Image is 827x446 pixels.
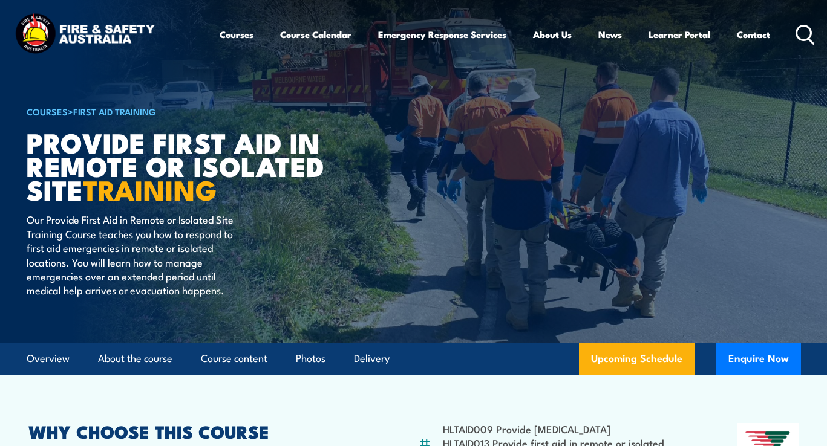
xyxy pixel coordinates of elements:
[533,20,572,49] a: About Us
[27,343,70,375] a: Overview
[27,212,247,297] p: Our Provide First Aid in Remote or Isolated Site Training Course teaches you how to respond to fi...
[716,343,801,375] button: Enquire Now
[378,20,506,49] a: Emergency Response Services
[649,20,710,49] a: Learner Portal
[27,105,68,118] a: COURSES
[579,343,695,375] a: Upcoming Schedule
[598,20,622,49] a: News
[201,343,267,375] a: Course content
[73,105,156,118] a: First Aid Training
[443,422,681,436] li: HLTAID009 Provide [MEDICAL_DATA]
[737,20,770,49] a: Contact
[83,168,217,210] strong: TRAINING
[220,20,253,49] a: Courses
[354,343,390,375] a: Delivery
[27,104,325,118] h6: >
[296,343,325,375] a: Photos
[98,343,172,375] a: About the course
[27,130,325,201] h1: Provide First Aid in Remote or Isolated Site
[280,20,351,49] a: Course Calendar
[28,423,362,439] h2: WHY CHOOSE THIS COURSE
